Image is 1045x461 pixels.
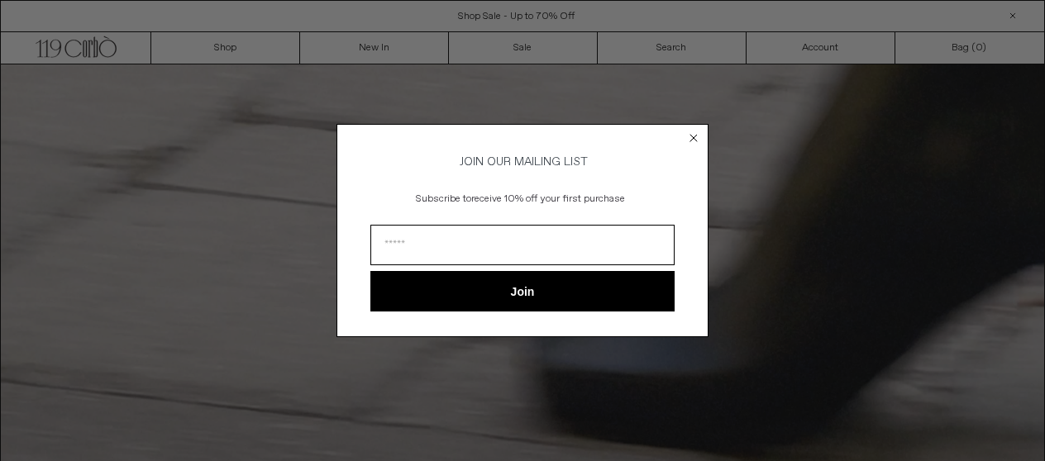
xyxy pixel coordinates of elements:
[370,225,675,265] input: Email
[370,271,675,311] button: Join
[416,192,471,206] span: Subscribe to
[457,154,588,169] span: JOIN OUR MAILING LIST
[471,192,625,206] span: receive 10% off your first purchase
[685,130,702,146] button: Close dialog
